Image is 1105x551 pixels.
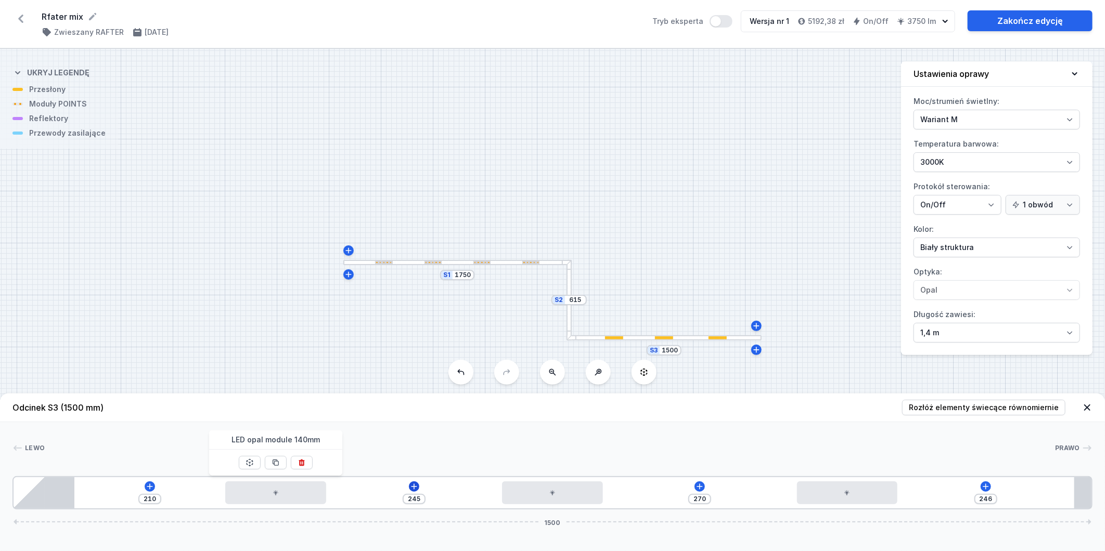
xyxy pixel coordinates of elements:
[12,401,104,414] h4: Odcinek S3
[662,346,678,355] input: Wymiar [mm]
[25,444,45,452] span: Lewo
[914,110,1080,129] select: Moc/strumień świetlny:
[914,323,1080,343] select: Długość zawiesi:
[406,495,422,503] input: Wymiar [mm]
[981,481,991,492] button: Dodaj element
[914,136,1080,172] label: Temperatura barwowa:
[87,11,98,22] button: Edytuj nazwę projektu
[808,16,844,27] h4: 5192,38 zł
[695,481,705,492] button: Dodaj element
[968,10,1093,31] a: Zakończ edycję
[1006,195,1080,215] select: Protokół sterowania:
[914,280,1080,300] select: Optyka:
[741,10,955,32] button: Wersja nr 15192,38 złOn/Off3750 lm
[239,456,261,469] button: Wyśrodkuj
[914,306,1080,343] label: Długość zawiesi:
[909,402,1059,413] span: Rozłóż elementy świecące równomiernie
[409,481,419,492] button: Dodaj element
[455,271,471,279] input: Wymiar [mm]
[914,238,1080,257] select: Kolor:
[710,15,733,28] button: Tryb eksperta
[907,16,936,27] h4: 3750 lm
[863,16,889,27] h4: On/Off
[652,15,733,28] label: Tryb eksperta
[902,400,1065,415] button: Rozłóż elementy świecące równomiernie
[142,495,158,503] input: Wymiar [mm]
[978,495,994,503] input: Wymiar [mm]
[750,16,789,27] div: Wersja nr 1
[12,59,89,84] button: Ukryj legendę
[914,195,1001,215] select: Protokół sterowania:
[502,481,602,504] div: LED opal module 140mm
[27,68,89,78] h4: Ukryj legendę
[914,93,1080,129] label: Moc/strumień świetlny:
[209,430,342,450] span: LED opal module 140mm
[265,456,287,469] button: Duplikuj
[145,27,169,37] h4: [DATE]
[567,296,584,304] input: Wymiar [mm]
[914,152,1080,172] select: Temperatura barwowa:
[225,481,326,504] div: LED opal module 140mm
[914,68,989,80] h4: Ustawienia oprawy
[914,264,1080,300] label: Optyka:
[797,481,897,504] div: LED opal module 140mm
[54,27,124,37] h4: Zwieszany RAFTER
[541,519,565,525] span: 1500
[145,481,155,492] button: Dodaj element
[291,456,313,469] button: Usuń element
[42,10,640,23] form: Rfater mix
[901,61,1093,87] button: Ustawienia oprawy
[914,221,1080,257] label: Kolor:
[914,178,1080,215] label: Protokół sterowania:
[60,402,104,413] span: (1500 mm)
[1056,444,1081,452] span: Prawo
[691,495,708,503] input: Wymiar [mm]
